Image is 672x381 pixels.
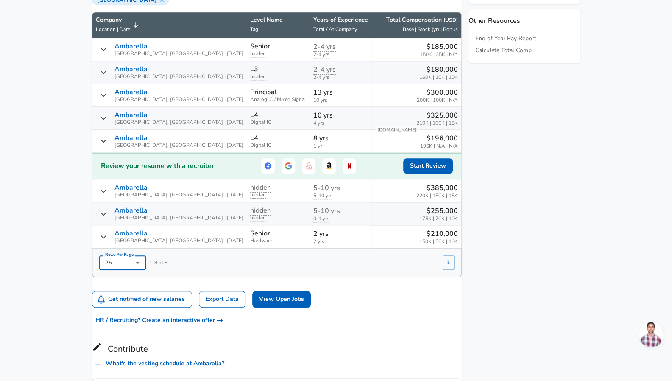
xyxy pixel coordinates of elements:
a: View Open Jobs [252,291,311,308]
span: 175K | 70K | 10K [419,216,458,221]
p: 13 yrs [313,87,368,98]
span: [GEOGRAPHIC_DATA], [GEOGRAPHIC_DATA] | [DATE] [114,97,243,102]
span: focus tag for this data point is hidden until there are more submissions. Submit your salary anon... [250,214,266,221]
span: [GEOGRAPHIC_DATA], [GEOGRAPHIC_DATA] | [DATE] [114,120,243,125]
p: Years of Experience [313,16,368,24]
span: Tag [250,26,258,33]
p: Ambarella [114,230,148,237]
p: $325,000 [416,110,458,120]
img: Netflix [346,162,353,169]
label: Rows Per Page [105,252,134,257]
span: years at company for this data point is hidden until there are more submissions. Submit your sala... [313,206,340,216]
span: Start Review [410,161,446,171]
span: years of experience for this data point is hidden until there are more submissions. Submit your s... [313,51,329,58]
p: Ambarella [114,184,148,191]
span: CompanyLocation | Date [96,16,141,34]
p: L4 [250,111,258,119]
table: Salary Submissions [92,12,462,278]
span: 160K | 10K | 10K [419,75,458,80]
span: [GEOGRAPHIC_DATA], [GEOGRAPHIC_DATA] | [DATE] [114,215,243,221]
span: [GEOGRAPHIC_DATA], [GEOGRAPHIC_DATA] | [DATE] [114,74,243,79]
span: [GEOGRAPHIC_DATA], [GEOGRAPHIC_DATA] | [DATE] [114,51,243,56]
span: 210K | 100K | 15K [416,120,458,126]
button: Get notified of new salaries [92,291,192,307]
span: 220K | 150K | 15K [416,193,458,199]
p: Senior [250,42,270,50]
p: Ambarella [114,65,148,73]
span: 150K | 35K | N/A [420,52,458,57]
span: level for this data point is hidden until there are more submissions. Submit your salary anonymou... [250,206,271,216]
span: Analog IC / Mixed Signal [250,97,306,102]
button: HR / Recruiting? Create an interactive offer [92,313,226,328]
img: Airbnb [305,162,312,169]
a: Export Data [199,291,245,308]
p: Ambarella [114,88,148,96]
span: [GEOGRAPHIC_DATA], [GEOGRAPHIC_DATA] | [DATE] [114,192,243,198]
p: $385,000 [416,183,458,193]
div: Open chat [639,322,664,347]
img: Google [285,162,292,169]
span: 196K | N/A | N/A [420,143,458,149]
span: Digital IC [250,143,306,148]
p: 2 yrs [313,229,368,239]
button: What's the vesting schedule at Ambarella? [92,356,228,372]
p: $255,000 [419,206,458,216]
span: Total Compensation (USD) Base | Stock (yr) | Bonus [375,16,458,34]
p: Ambarella [114,42,148,50]
span: level for this data point is hidden until there are more submissions. Submit your salary anonymou... [250,183,271,193]
span: years of experience for this data point is hidden until there are more submissions. Submit your s... [313,192,332,199]
button: (USD) [443,17,458,24]
a: Review your resume with a recruiterFacebookGoogleAirbnbAmazonNetflixStart Review [92,153,461,179]
span: [GEOGRAPHIC_DATA], [GEOGRAPHIC_DATA] | [DATE] [114,143,243,148]
p: Level Name [250,16,306,24]
span: [GEOGRAPHIC_DATA], [GEOGRAPHIC_DATA] | [DATE] [114,238,243,244]
p: $185,000 [420,42,458,52]
span: 2 yrs [313,239,368,244]
button: 1 [443,255,455,270]
button: Start Review [403,158,453,174]
a: Calculate Total Comp [475,46,532,55]
p: Company [96,16,130,24]
p: L4 [250,134,258,142]
h2: Review your resume with a recruiter [101,161,214,171]
p: Ambarella [114,111,148,119]
p: 10 yrs [313,110,368,120]
span: Base | Stock (yr) | Bonus [403,26,458,33]
span: 4 yrs [313,120,368,126]
p: Ambarella [114,207,148,214]
span: years of experience for this data point is hidden until there are more submissions. Submit your s... [313,215,329,222]
span: Hardware [250,238,306,244]
p: $300,000 [417,87,458,98]
span: Total / At Company [313,26,357,33]
span: 10 yrs [313,98,368,103]
span: 150K | 50K | 10K [419,239,458,244]
p: Principal [250,88,277,96]
span: years at company for this data point is hidden until there are more submissions. Submit your sala... [313,183,340,193]
span: years at company for this data point is hidden until there are more submissions. Submit your sala... [313,42,336,52]
div: 1 - 8 of 8 [92,249,167,270]
span: years at company for this data point is hidden until there are more submissions. Submit your sala... [313,65,336,75]
p: Other Resources [468,9,580,26]
a: End of Year Pay Report [475,34,536,43]
span: focus tag for this data point is hidden until there are more submissions. Submit your salary anon... [250,191,266,199]
p: Senior [250,230,270,237]
p: $196,000 [420,133,458,143]
span: Location | Date [96,26,130,33]
p: $180,000 [419,64,458,75]
img: Facebook [265,162,271,169]
span: focus tag for this data point is hidden until there are more submissions. Submit your salary anon... [250,50,266,57]
p: Ambarella [114,134,148,142]
span: focus tag for this data point is hidden until there are more submissions. Submit your salary anon... [250,73,266,80]
h6: Contribute [92,342,462,356]
p: Total Compensation [386,16,458,24]
span: HR / Recruiting? Create an interactive offer [95,315,223,326]
div: 25 [99,256,146,270]
span: Digital IC [250,120,306,125]
span: 1 yr [313,143,368,149]
span: 200K | 100K | N/A [417,98,458,103]
p: 8 yrs [313,133,368,143]
p: $210,000 [419,229,458,239]
img: Amazon [326,162,332,169]
p: L3 [250,65,258,73]
span: years of experience for this data point is hidden until there are more submissions. Submit your s... [313,74,329,81]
